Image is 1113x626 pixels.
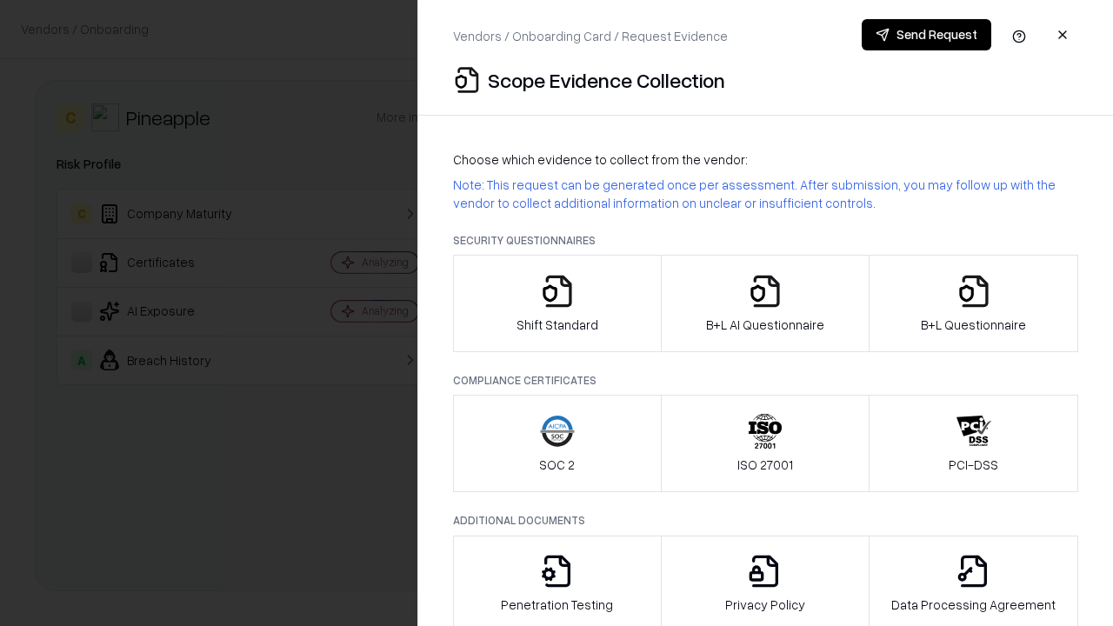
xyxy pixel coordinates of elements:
p: ISO 27001 [737,456,793,474]
p: Security Questionnaires [453,233,1078,248]
p: Additional Documents [453,513,1078,528]
button: B+L AI Questionnaire [661,255,870,352]
p: Note: This request can be generated once per assessment. After submission, you may follow up with... [453,176,1078,212]
p: Choose which evidence to collect from the vendor: [453,150,1078,169]
p: B+L Questionnaire [921,316,1026,334]
p: PCI-DSS [949,456,998,474]
p: Scope Evidence Collection [488,66,725,94]
button: Shift Standard [453,255,662,352]
p: Data Processing Agreement [891,596,1056,614]
button: B+L Questionnaire [869,255,1078,352]
p: SOC 2 [539,456,575,474]
p: Shift Standard [517,316,598,334]
p: Penetration Testing [501,596,613,614]
button: ISO 27001 [661,395,870,492]
button: PCI-DSS [869,395,1078,492]
p: Vendors / Onboarding Card / Request Evidence [453,27,728,45]
button: SOC 2 [453,395,662,492]
p: Privacy Policy [725,596,805,614]
p: B+L AI Questionnaire [706,316,824,334]
button: Send Request [862,19,991,50]
p: Compliance Certificates [453,373,1078,388]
